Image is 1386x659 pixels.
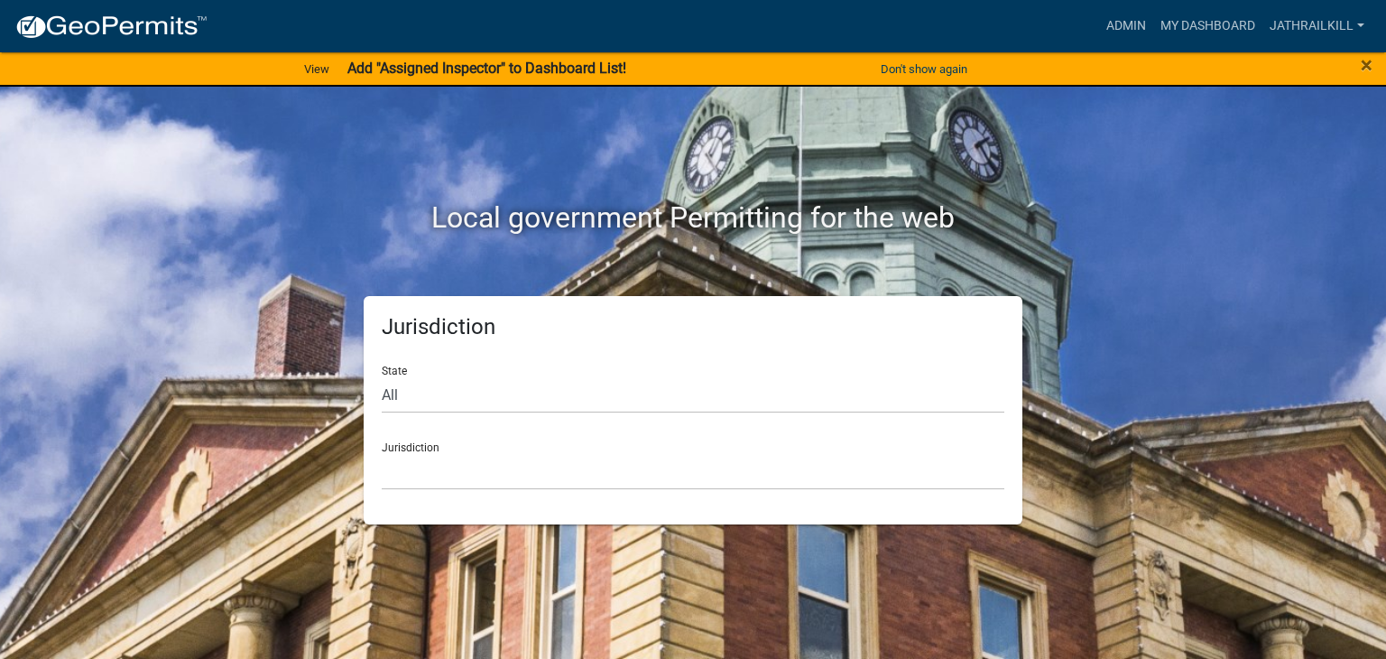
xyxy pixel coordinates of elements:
[1262,9,1372,43] a: Jathrailkill
[1099,9,1153,43] a: Admin
[192,200,1194,235] h2: Local government Permitting for the web
[382,314,1004,340] h5: Jurisdiction
[297,54,337,84] a: View
[1361,54,1372,76] button: Close
[1361,52,1372,78] span: ×
[873,54,975,84] button: Don't show again
[347,60,626,77] strong: Add "Assigned Inspector" to Dashboard List!
[1153,9,1262,43] a: My Dashboard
